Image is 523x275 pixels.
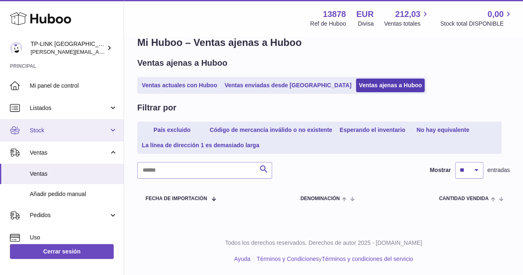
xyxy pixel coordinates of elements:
span: Fecha de importación [146,196,207,201]
div: TP-LINK [GEOGRAPHIC_DATA], SOCIEDAD LIMITADA [31,40,105,56]
div: Ref de Huboo [310,20,346,28]
a: No hay equivalente [410,123,476,137]
strong: EUR [356,9,374,20]
a: Términos y Condiciones [257,256,319,262]
img: celia.yan@tp-link.com [10,42,22,54]
a: Ayuda [234,256,250,262]
span: Mi panel de control [30,82,117,90]
h2: Filtrar por [137,102,176,113]
a: 212,03 Ventas totales [384,9,430,28]
a: Cerrar sesión [10,244,114,259]
span: Cantidad vendida [439,196,489,201]
span: [PERSON_NAME][EMAIL_ADDRESS][DOMAIN_NAME] [31,48,166,55]
span: Añadir pedido manual [30,190,117,198]
a: Ventas enviadas desde [GEOGRAPHIC_DATA] [222,79,354,92]
a: Código de mercancía inválido o no existente [207,123,335,137]
a: Ventas ajenas a Huboo [356,79,425,92]
a: Ventas actuales con Huboo [139,79,220,92]
span: 0,00 [487,9,504,20]
p: Todos los derechos reservados. Derechos de autor 2025 - [DOMAIN_NAME] [131,239,516,247]
span: Uso [30,234,117,242]
span: Stock [30,127,109,134]
a: La línea de dirección 1 es demasiado larga [139,139,262,152]
h2: Ventas ajenas a Huboo [137,57,227,69]
h1: Mi Huboo – Ventas ajenas a Huboo [137,36,510,49]
span: entradas [487,166,510,174]
span: Listados [30,104,109,112]
span: Ventas [30,170,117,178]
div: Divisa [358,20,374,28]
span: Stock total DISPONIBLE [440,20,513,28]
a: Esperando el inventario [337,123,408,137]
li: y [254,255,413,263]
a: 0,00 Stock total DISPONIBLE [440,9,513,28]
label: Mostrar [430,166,451,174]
span: 212,03 [395,9,420,20]
a: País excluido [139,123,205,137]
a: Términos y condiciones del servicio [322,256,413,262]
strong: 13878 [323,9,346,20]
span: Ventas totales [384,20,430,28]
span: Denominación [300,196,339,201]
span: Ventas [30,149,109,157]
span: Pedidos [30,211,109,219]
